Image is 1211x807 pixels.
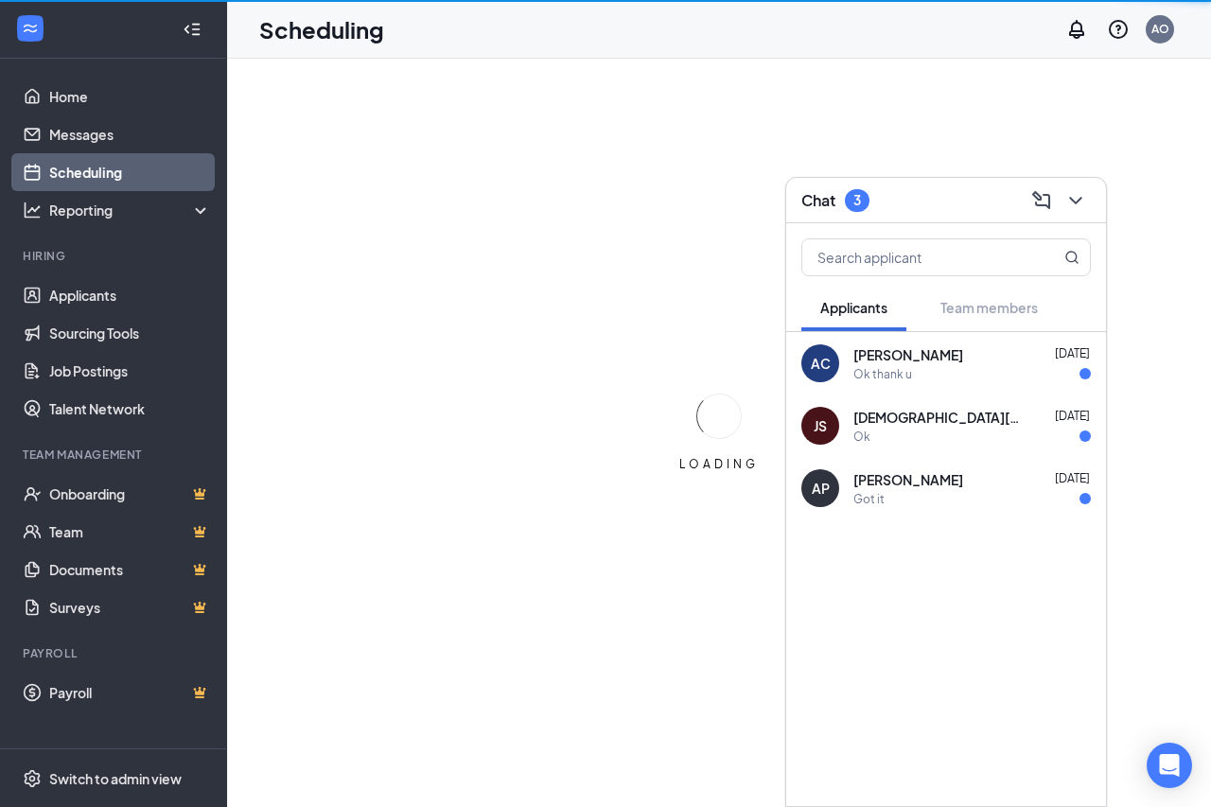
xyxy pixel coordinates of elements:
[812,479,830,498] div: AP
[49,475,211,513] a: OnboardingCrown
[1061,185,1091,216] button: ChevronDown
[23,447,207,463] div: Team Management
[49,78,211,115] a: Home
[1147,743,1192,788] div: Open Intercom Messenger
[1055,471,1090,485] span: [DATE]
[259,13,384,45] h1: Scheduling
[49,314,211,352] a: Sourcing Tools
[814,416,827,435] div: JS
[23,248,207,264] div: Hiring
[49,115,211,153] a: Messages
[49,276,211,314] a: Applicants
[853,192,861,208] div: 3
[49,153,211,191] a: Scheduling
[23,769,42,788] svg: Settings
[853,408,1024,427] span: [DEMOGRAPHIC_DATA][PERSON_NAME]
[853,366,912,382] div: Ok thank u
[1055,409,1090,423] span: [DATE]
[853,429,870,445] div: Ok
[853,470,963,489] span: [PERSON_NAME]
[23,201,42,219] svg: Analysis
[49,352,211,390] a: Job Postings
[49,551,211,588] a: DocumentsCrown
[49,513,211,551] a: TeamCrown
[811,354,831,373] div: AC
[1064,250,1079,265] svg: MagnifyingGlass
[801,190,835,211] h3: Chat
[802,239,1027,275] input: Search applicant
[1027,185,1057,216] button: ComposeMessage
[49,390,211,428] a: Talent Network
[49,588,211,626] a: SurveysCrown
[23,645,207,661] div: Payroll
[853,491,885,507] div: Got it
[49,769,182,788] div: Switch to admin view
[21,19,40,38] svg: WorkstreamLogo
[49,674,211,711] a: PayrollCrown
[1030,189,1053,212] svg: ComposeMessage
[183,20,202,39] svg: Collapse
[1107,18,1130,41] svg: QuestionInfo
[1065,18,1088,41] svg: Notifications
[49,201,212,219] div: Reporting
[1055,346,1090,360] span: [DATE]
[1151,21,1169,37] div: AO
[853,345,963,364] span: [PERSON_NAME]
[940,299,1038,316] span: Team members
[820,299,887,316] span: Applicants
[1064,189,1087,212] svg: ChevronDown
[672,456,766,472] div: LOADING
